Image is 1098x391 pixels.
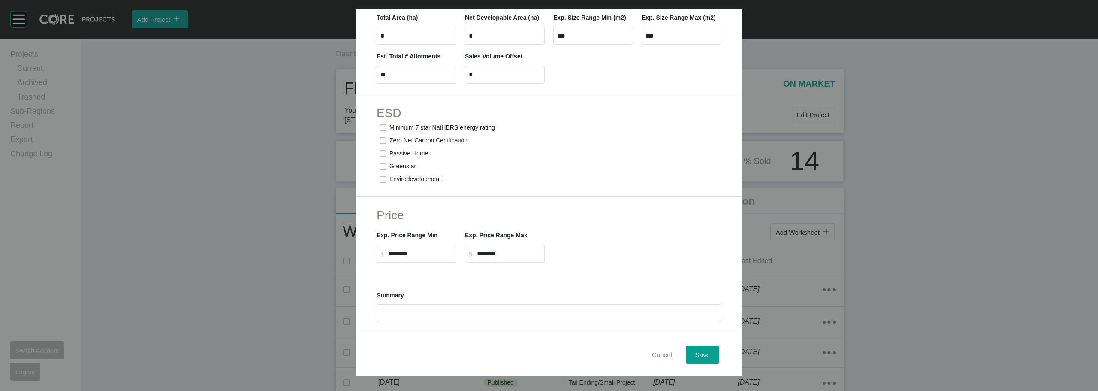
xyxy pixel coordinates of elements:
p: Greenstar [389,162,416,171]
p: Zero Net Carbon Certification [389,136,468,145]
p: Minimum 7 star NatHERS energy rating [389,124,495,132]
h2: Price [377,207,721,224]
p: Envirodevelopment [389,175,441,184]
label: Exp. Price Range Max [465,232,528,239]
tspan: $ [380,250,384,258]
label: Exp. Price Range Min [377,232,437,239]
label: Exp. Size Range Min (m2) [553,14,626,21]
label: Est. Total # Allotments [377,53,440,60]
label: Summary [377,292,404,299]
label: Sales Volume Offset [465,53,522,60]
h2: ESD [377,105,721,121]
p: Passive Home [389,149,428,158]
button: Save [686,346,719,364]
input: $ [389,250,452,257]
span: Save [695,351,710,358]
label: Total Area (ha) [377,14,418,21]
label: Exp. Size Range Max (m2) [642,14,716,21]
label: Net Developable Area (ha) [465,14,539,21]
tspan: $ [469,250,472,258]
button: Cancel [643,346,682,364]
span: Cancel [652,351,672,358]
input: $ [477,250,541,257]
